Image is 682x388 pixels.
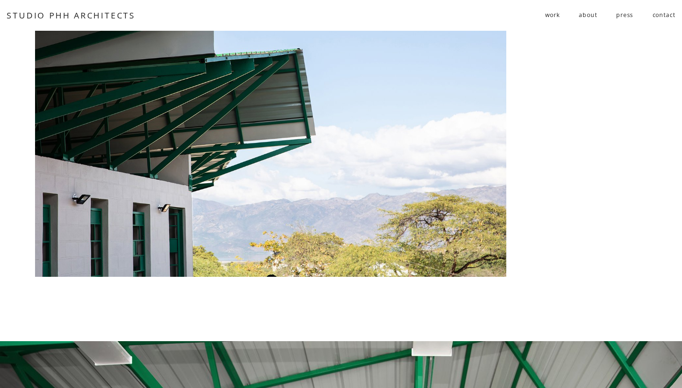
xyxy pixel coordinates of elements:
[616,8,633,23] a: press
[653,8,675,23] a: contact
[545,8,560,23] a: folder dropdown
[545,8,560,23] span: work
[579,8,597,23] a: about
[7,9,135,21] a: STUDIO PHH ARCHITECTS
